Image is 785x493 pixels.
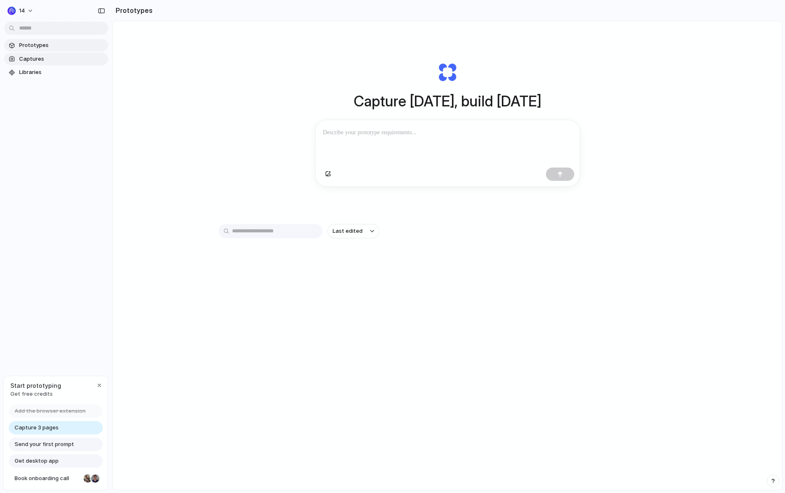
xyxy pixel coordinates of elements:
[354,90,541,112] h1: Capture [DATE], build [DATE]
[4,39,108,52] a: Prototypes
[9,472,103,485] a: Book onboarding call
[4,4,38,17] button: 14
[10,381,61,390] span: Start prototyping
[333,227,363,235] span: Last edited
[19,68,105,76] span: Libraries
[15,424,59,432] span: Capture 3 pages
[19,41,105,49] span: Prototypes
[10,390,61,398] span: Get free credits
[15,407,86,415] span: Add the browser extension
[19,7,25,15] span: 14
[4,66,108,79] a: Libraries
[4,53,108,65] a: Captures
[112,5,153,15] h2: Prototypes
[83,473,93,483] div: Nicole Kubica
[328,224,379,238] button: Last edited
[15,440,74,449] span: Send your first prompt
[9,454,103,468] a: Get desktop app
[19,55,105,63] span: Captures
[15,474,80,483] span: Book onboarding call
[90,473,100,483] div: Christian Iacullo
[15,457,59,465] span: Get desktop app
